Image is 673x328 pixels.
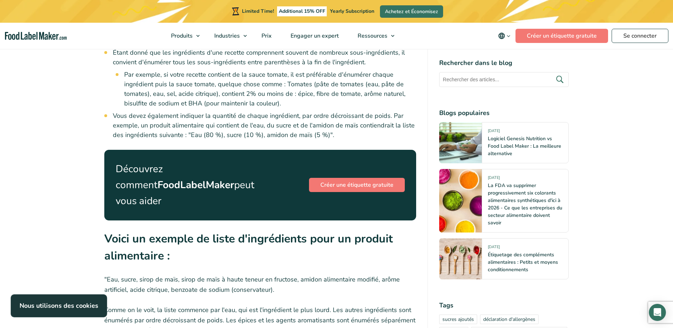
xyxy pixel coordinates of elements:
[309,178,405,192] a: Créer une étiquette gratuite
[20,301,98,310] strong: Nous utilisons des cookies
[355,32,388,40] span: Ressources
[480,315,539,324] a: déclaration d'allergènes
[649,304,666,321] div: Open Intercom Messenger
[212,32,241,40] span: Industries
[169,32,193,40] span: Produits
[439,72,569,87] input: Rechercher des articles...
[515,29,608,43] a: Créer un étiquette gratuite
[104,274,417,295] p: "Eau, sucre, sirop de maïs, sirop de maïs à haute teneur en fructose, amidon alimentaire modifié,...
[439,315,477,324] a: sucres ajoutés
[612,29,668,43] a: Se connecter
[488,244,500,252] span: [DATE]
[162,23,203,49] a: Produits
[488,182,562,226] a: La FDA va supprimer progressivement six colorants alimentaires synthétiques d'ici à 2026 - Ce que...
[113,111,417,140] li: Vous devez également indiquer la quantité de chaque ingrédient, par ordre décroissant de poids. P...
[242,8,274,15] span: Limited Time!
[158,178,234,192] strong: FoodLabelMaker
[348,23,398,49] a: Ressources
[488,135,561,157] a: Logiciel Genesis Nutrition vs Food Label Maker : La meilleure alternative
[281,23,347,49] a: Engager un expert
[116,161,254,209] p: Découvrez comment peut vous aider
[104,231,393,263] strong: Voici un exemple de liste d'ingrédients pour un produit alimentaire :
[439,301,569,310] h4: Tags
[330,8,374,15] span: Yearly Subscription
[488,251,558,273] a: Étiquetage des compléments alimentaires : Petits et moyens conditionnements
[277,6,327,16] span: Additional 15% OFF
[380,5,443,18] a: Achetez et Économisez
[488,175,500,183] span: [DATE]
[488,128,500,136] span: [DATE]
[439,58,569,68] h4: Rechercher dans le blog
[439,108,569,118] h4: Blogs populaires
[124,70,417,108] li: Par exemple, si votre recette contient de la sauce tomate, il est préférable d'énumérer chaque in...
[205,23,250,49] a: Industries
[113,48,417,108] li: Étant donné que les ingrédients d'une recette comprennent souvent de nombreux sous-ingrédients, i...
[288,32,340,40] span: Engager un expert
[259,32,272,40] span: Prix
[252,23,280,49] a: Prix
